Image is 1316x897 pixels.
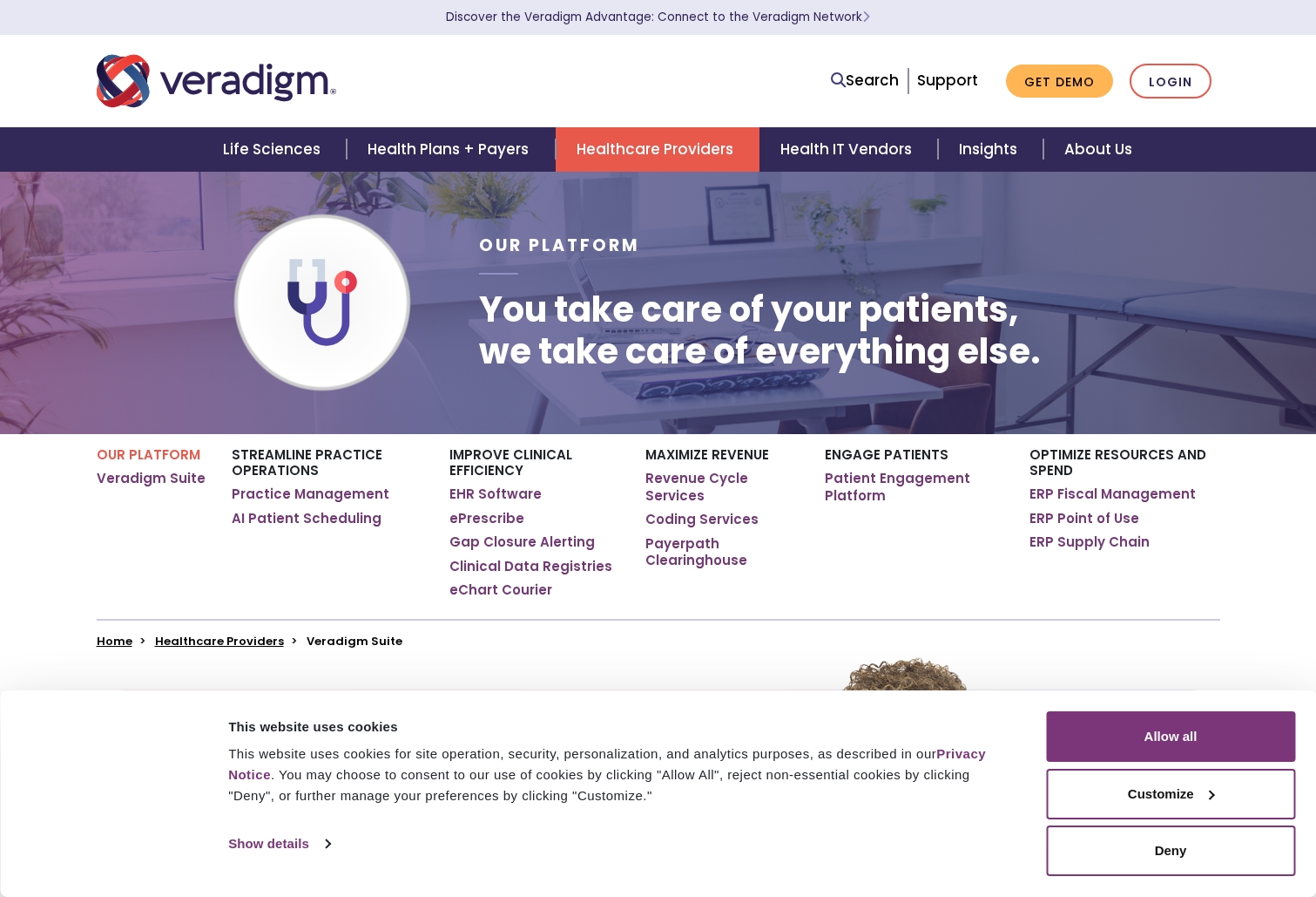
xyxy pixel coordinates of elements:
[645,511,759,528] a: Coding Services
[556,127,759,172] a: Healthcare Providers
[202,127,347,172] a: Life Sciences
[228,744,1007,806] div: This website uses cookies for site operation, security, personalization, and analytics purposes, ...
[228,831,329,857] a: Show details
[97,633,132,649] a: Home
[1046,826,1295,876] button: Deny
[759,127,938,172] a: Health IT Vendors
[1130,64,1211,99] a: Login
[232,510,381,527] a: AI Patient Scheduling
[479,289,1041,372] h1: You take care of your patients, we take care of everything else.
[1029,533,1150,551] a: ERP Supply Chain
[97,470,206,487] a: Veradigm Suite
[449,581,552,599] a: eChart Courier
[446,9,870,25] a: Discover the Veradigm Advantage: Connect to the Veradigm NetworkLearn More
[155,633,284,649] a: Healthcare Providers
[232,486,389,503] a: Practice Management
[917,70,978,91] a: Support
[825,470,1003,504] a: Patient Engagement Platform
[449,533,595,551] a: Gap Closure Alerting
[1029,510,1139,527] a: ERP Point of Use
[1029,486,1196,503] a: ERP Fiscal Management
[97,52,336,110] img: Veradigm logo
[449,558,612,575] a: Clinical Data Registries
[1043,127,1153,172] a: About Us
[1046,769,1295,819] button: Customize
[1006,65,1113,99] a: Get Demo
[938,127,1043,172] a: Insights
[479,234,640,257] span: Our Platform
[645,535,798,569] a: Payerpath Clearinghouse
[449,486,542,503] a: EHR Software
[449,510,524,527] a: ePrescribe
[1046,711,1295,762] button: Allow all
[645,470,798,504] a: Revenue Cycle Services
[831,69,899,92] a: Search
[228,717,1007,737] div: This website uses cookies
[347,127,555,172] a: Health Plans + Payers
[862,9,870,25] span: Learn More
